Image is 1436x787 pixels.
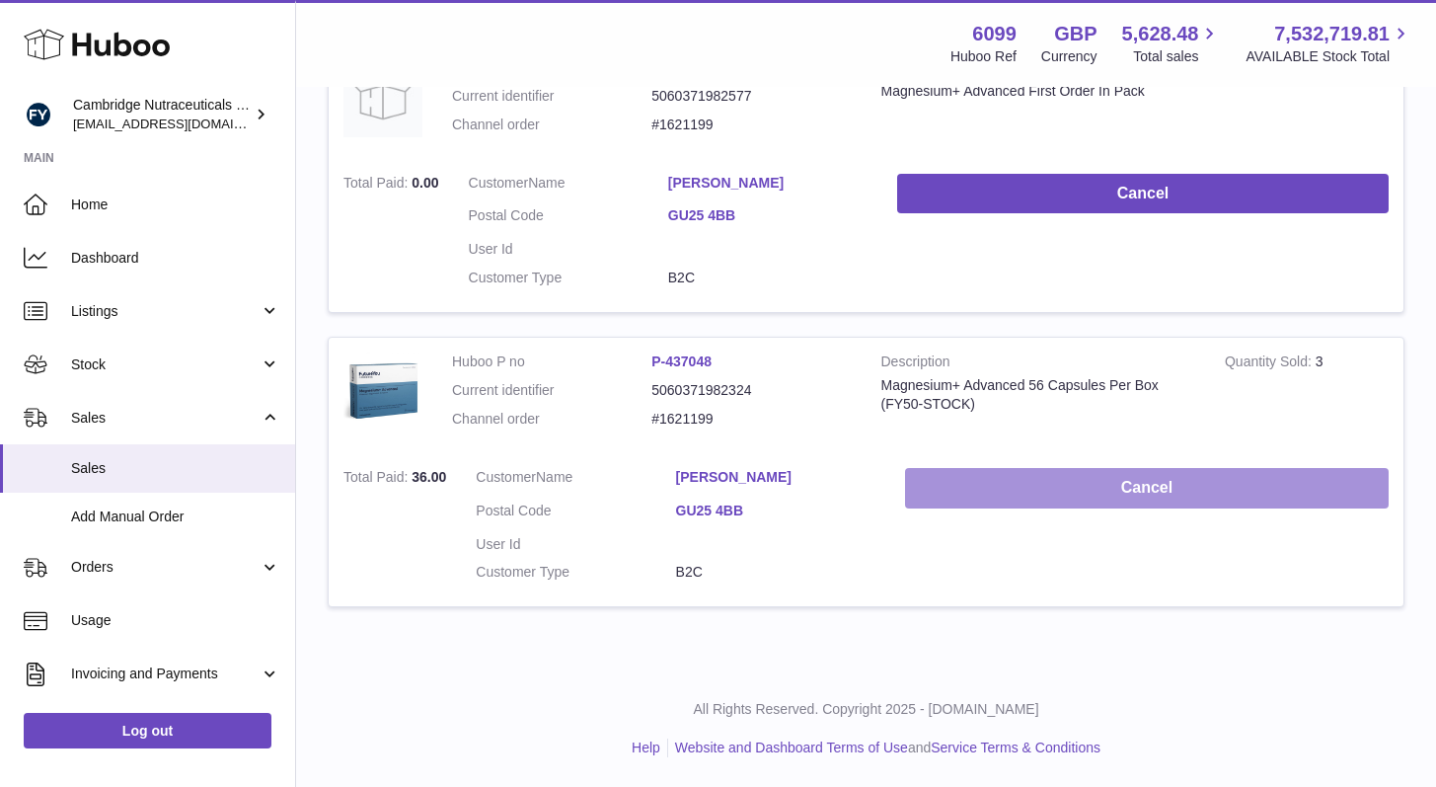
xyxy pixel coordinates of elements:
[71,302,260,321] span: Listings
[412,175,438,191] span: 0.00
[343,175,412,196] strong: Total Paid
[1210,43,1403,159] td: 1
[676,563,875,582] dd: B2C
[452,116,651,134] dt: Channel order
[931,740,1100,755] a: Service Terms & Conditions
[881,353,1195,376] strong: Description
[412,469,446,485] span: 36.00
[469,174,668,197] dt: Name
[675,740,908,755] a: Website and Dashboard Terms of Use
[905,468,1389,509] button: Cancel
[668,174,868,193] a: [PERSON_NAME]
[71,611,280,630] span: Usage
[1054,21,1096,47] strong: GBP
[1041,47,1097,66] div: Currency
[1225,354,1316,374] strong: Quantity Sold
[73,96,251,133] div: Cambridge Nutraceuticals Ltd
[452,87,651,106] dt: Current identifier
[469,175,529,191] span: Customer
[343,58,422,137] img: no-photo.jpg
[651,87,851,106] dd: 5060371982577
[651,354,712,369] a: P-437048
[476,502,675,525] dt: Postal Code
[71,196,280,214] span: Home
[71,409,260,428] span: Sales
[1122,21,1199,47] span: 5,628.48
[452,381,651,400] dt: Current identifier
[651,116,851,134] dd: #1621199
[469,206,668,230] dt: Postal Code
[881,82,1195,101] div: Magnesium+ Advanced First Order In Pack
[476,468,675,492] dt: Name
[469,269,668,287] dt: Customer Type
[1246,47,1412,66] span: AVAILABLE Stock Total
[668,739,1100,757] li: and
[469,240,668,259] dt: User Id
[71,508,280,526] span: Add Manual Order
[1122,21,1222,66] a: 5,628.48 Total sales
[71,558,260,577] span: Orders
[71,459,280,478] span: Sales
[71,249,280,268] span: Dashboard
[343,469,412,490] strong: Total Paid
[1246,21,1412,66] a: 7,532,719.81 AVAILABLE Stock Total
[452,353,651,371] dt: Huboo P no
[668,206,868,225] a: GU25 4BB
[881,376,1195,414] div: Magnesium+ Advanced 56 Capsules Per Box (FY50-STOCK)
[972,21,1017,47] strong: 6099
[676,502,875,520] a: GU25 4BB
[676,468,875,487] a: [PERSON_NAME]
[452,410,651,429] dt: Channel order
[651,381,851,400] dd: 5060371982324
[950,47,1017,66] div: Huboo Ref
[476,563,675,582] dt: Customer Type
[24,100,53,129] img: huboo@camnutra.com
[71,355,260,374] span: Stock
[476,469,536,485] span: Customer
[343,353,422,432] img: 60991720007148.jpg
[312,700,1420,719] p: All Rights Reserved. Copyright 2025 - [DOMAIN_NAME]
[71,665,260,683] span: Invoicing and Payments
[476,535,675,554] dt: User Id
[1274,21,1390,47] span: 7,532,719.81
[24,713,271,748] a: Log out
[668,269,868,287] dd: B2C
[73,116,290,131] span: [EMAIL_ADDRESS][DOMAIN_NAME]
[632,740,660,755] a: Help
[1210,338,1403,453] td: 3
[651,410,851,429] dd: #1621199
[1133,47,1221,66] span: Total sales
[897,174,1389,214] button: Cancel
